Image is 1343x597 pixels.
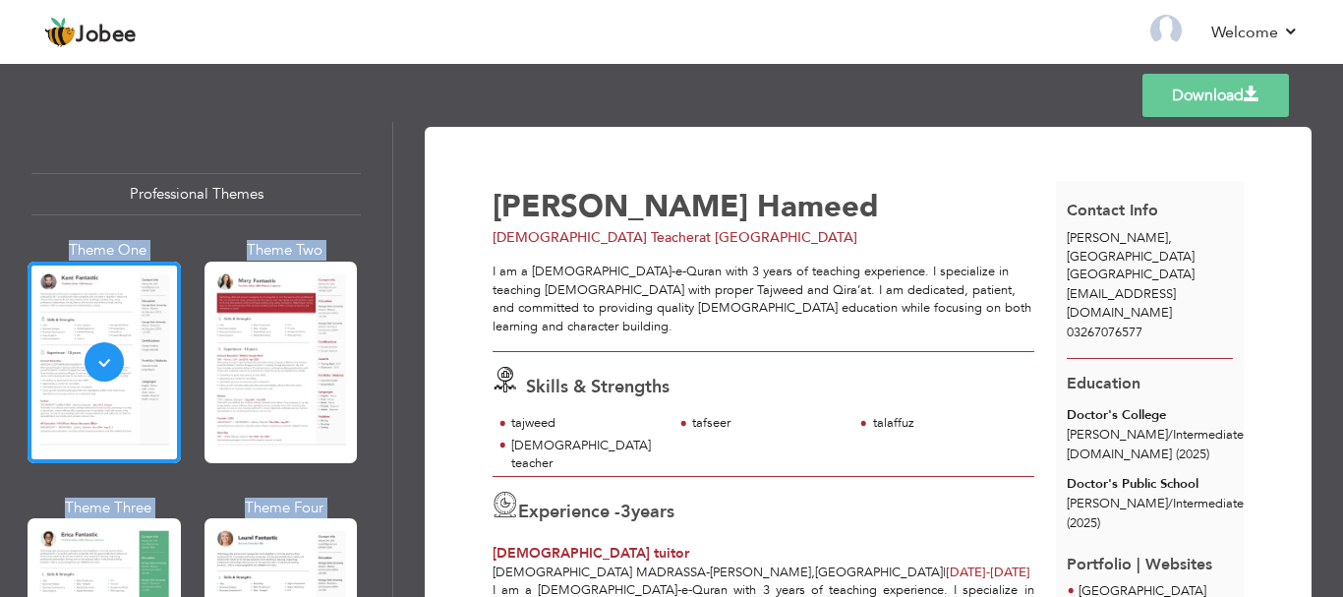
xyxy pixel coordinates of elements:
div: I am a [DEMOGRAPHIC_DATA]-e-Quran with 3 years of teaching experience. I specialize in teaching [... [493,263,1034,335]
div: tajweed [511,414,662,433]
span: [PERSON_NAME] [493,186,748,227]
div: [GEOGRAPHIC_DATA] [1056,229,1244,284]
span: [EMAIL_ADDRESS][DOMAIN_NAME] [1067,285,1176,322]
span: Jobee [76,25,137,46]
span: [GEOGRAPHIC_DATA] [1067,266,1195,283]
span: [DATE] [946,564,990,581]
span: Education [1067,373,1140,394]
img: Profile Img [1150,15,1182,46]
span: / [1168,495,1173,512]
div: Doctor's Public School [1067,475,1233,494]
span: - [706,564,710,581]
span: [DEMOGRAPHIC_DATA] Madrassa [493,564,706,581]
span: | [943,564,946,581]
span: , [1168,229,1172,247]
span: [PERSON_NAME] [710,564,811,581]
label: years [620,500,674,525]
span: / [1168,426,1173,444]
span: [DATE] [946,564,1030,581]
span: [DOMAIN_NAME] [1067,446,1172,463]
span: Hameed [757,186,879,227]
span: (2025) [1176,446,1209,463]
div: tafseer [692,414,843,433]
img: jobee.io [44,17,76,48]
span: [GEOGRAPHIC_DATA] [815,564,943,581]
div: Theme Two [208,240,362,261]
span: Contact Info [1067,200,1158,221]
span: Portfolio | Websites [1067,554,1212,575]
span: 03267076577 [1067,324,1142,341]
span: at [GEOGRAPHIC_DATA] [699,228,857,247]
span: [DEMOGRAPHIC_DATA] tuitor [493,544,689,563]
a: Download [1142,74,1289,117]
span: [DEMOGRAPHIC_DATA] Teacher [493,228,699,247]
div: Professional Themes [31,173,361,215]
a: Welcome [1211,21,1299,44]
span: Skills & Strengths [526,375,670,399]
span: (2025) [1067,514,1100,532]
div: [DEMOGRAPHIC_DATA] teacher [511,437,662,473]
span: [PERSON_NAME] [1067,229,1168,247]
span: 3 [620,500,631,524]
span: Experience - [518,500,620,524]
div: Doctor's College [1067,406,1233,425]
span: [PERSON_NAME] Intermediate [1067,495,1244,512]
span: , [811,564,815,581]
span: - [986,564,990,581]
div: Theme Four [208,498,362,518]
a: Jobee [44,17,137,48]
div: talaffuz [873,414,1023,433]
div: Theme One [31,240,185,261]
div: Theme Three [31,498,185,518]
span: [PERSON_NAME] Intermediate [1067,426,1244,444]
